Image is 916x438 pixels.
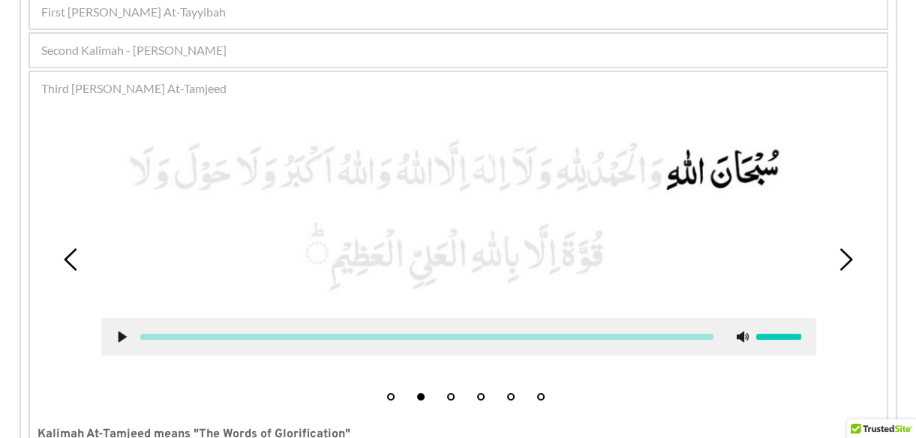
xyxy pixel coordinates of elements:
[507,393,515,400] button: 5 of 6
[417,393,425,400] button: 2 of 6
[41,3,226,21] span: First [PERSON_NAME] At-Tayyibah
[447,393,455,400] button: 3 of 6
[387,393,395,400] button: 1 of 6
[41,41,227,59] span: Second Kalimah - [PERSON_NAME]
[41,79,227,97] span: Third [PERSON_NAME] At-Tamjeed
[477,393,485,400] button: 4 of 6
[537,393,545,400] button: 6 of 6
